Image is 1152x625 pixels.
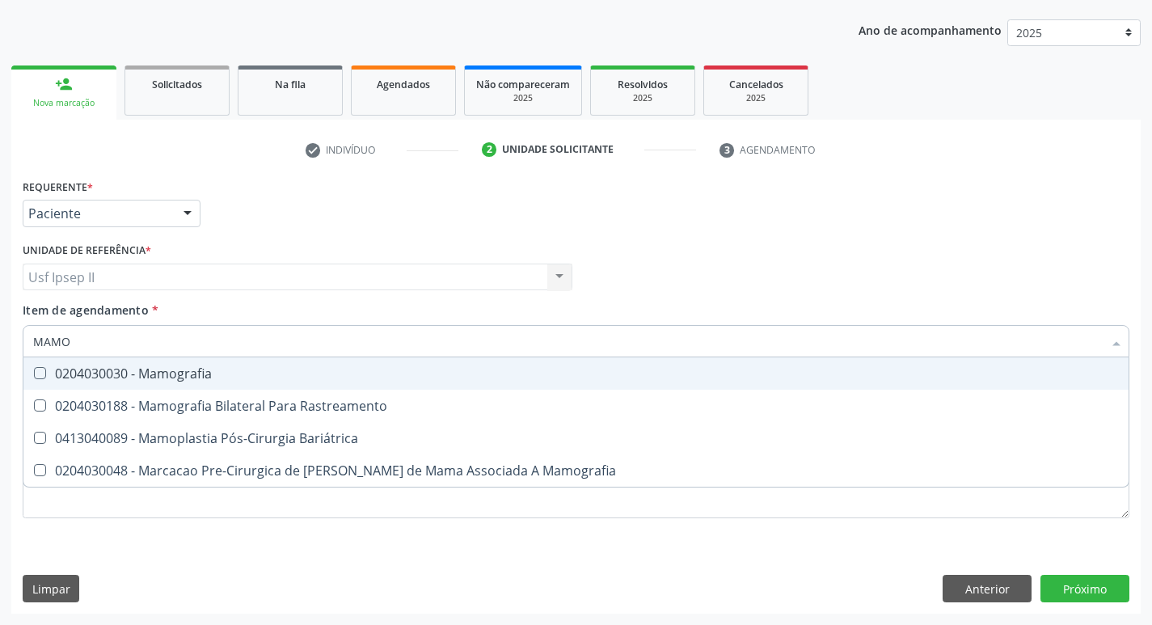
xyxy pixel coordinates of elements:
[476,78,570,91] span: Não compareceram
[715,92,796,104] div: 2025
[943,575,1032,602] button: Anterior
[33,367,1119,380] div: 0204030030 - Mamografia
[23,302,149,318] span: Item de agendamento
[1040,575,1129,602] button: Próximo
[618,78,668,91] span: Resolvidos
[502,142,614,157] div: Unidade solicitante
[482,142,496,157] div: 2
[23,239,151,264] label: Unidade de referência
[729,78,783,91] span: Cancelados
[23,97,105,109] div: Nova marcação
[33,399,1119,412] div: 0204030188 - Mamografia Bilateral Para Rastreamento
[33,325,1103,357] input: Buscar por procedimentos
[23,175,93,200] label: Requerente
[377,78,430,91] span: Agendados
[859,19,1002,40] p: Ano de acompanhamento
[476,92,570,104] div: 2025
[55,75,73,93] div: person_add
[152,78,202,91] span: Solicitados
[33,432,1119,445] div: 0413040089 - Mamoplastia Pós-Cirurgia Bariátrica
[602,92,683,104] div: 2025
[275,78,306,91] span: Na fila
[33,464,1119,477] div: 0204030048 - Marcacao Pre-Cirurgica de [PERSON_NAME] de Mama Associada A Mamografia
[28,205,167,222] span: Paciente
